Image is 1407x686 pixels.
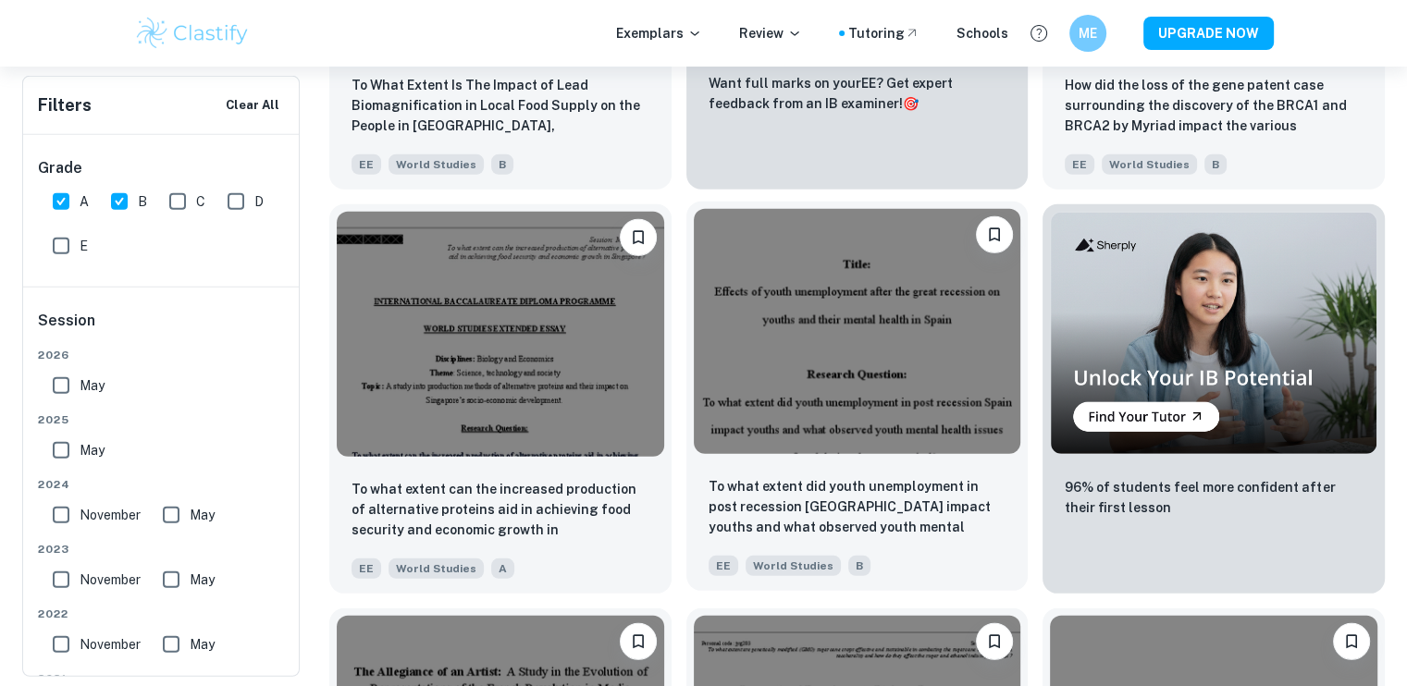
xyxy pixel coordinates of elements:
span: 2024 [38,476,286,493]
span: May [190,634,215,655]
span: 2025 [38,411,286,428]
a: Schools [957,23,1008,43]
button: ME [1069,15,1106,52]
span: May [190,505,215,525]
span: B [1204,154,1227,175]
span: May [80,375,105,396]
span: World Studies [1102,154,1197,175]
button: Bookmark [620,623,657,660]
span: World Studies [746,556,841,576]
span: 2026 [38,347,286,363]
a: Tutoring [848,23,919,43]
span: 2023 [38,541,286,557]
button: Bookmark [976,623,1013,660]
img: World Studies EE example thumbnail: To what extent can the increased product [337,212,664,457]
button: Bookmark [620,219,657,256]
p: Review [739,23,802,43]
button: Help and Feedback [1023,18,1055,49]
span: November [80,505,141,525]
span: C [196,191,205,212]
span: D [254,191,264,212]
span: 🎯 [903,96,919,111]
img: Clastify logo [134,15,252,52]
p: To what extent can the increased production of alternative proteins aid in achieving food securit... [352,479,649,542]
img: World Studies EE example thumbnail: To what extent did youth unemployment in [694,209,1021,454]
span: EE [352,558,381,579]
p: 96% of students feel more confident after their first lesson [1065,477,1363,518]
img: Thumbnail [1050,212,1377,455]
span: B [848,556,870,576]
span: A [80,191,89,212]
span: May [190,570,215,590]
span: World Studies [389,558,484,579]
p: Want full marks on your EE ? Get expert feedback from an IB examiner! [709,73,1006,114]
span: World Studies [389,154,484,175]
span: November [80,634,141,655]
h6: Filters [38,92,92,118]
p: Exemplars [616,23,702,43]
span: A [491,558,514,579]
p: To what extent did youth unemployment in post recession Spain impact youths and what observed you... [709,476,1006,539]
span: November [80,570,141,590]
span: B [138,191,147,212]
span: EE [1065,154,1094,175]
span: EE [709,556,738,576]
button: Bookmark [1333,623,1370,660]
a: BookmarkTo what extent can the increased production of alternative proteins aid in achieving food... [329,204,672,594]
button: Bookmark [976,216,1013,253]
span: EE [352,154,381,175]
span: 2022 [38,606,286,622]
p: How did the loss of the gene patent case surrounding the discovery of the BRCA1 and BRCA2 by Myri... [1065,75,1363,138]
span: E [80,236,88,256]
h6: Session [38,310,286,347]
p: To What Extent Is The Impact of Lead Biomagnification in Local Food Supply on the People in Selan... [352,75,649,138]
a: Thumbnail96% of students feel more confident after their first lesson [1043,204,1385,594]
span: May [80,440,105,460]
button: UPGRADE NOW [1143,17,1274,50]
h6: Grade [38,157,286,179]
h6: ME [1077,23,1098,43]
a: BookmarkTo what extent did youth unemployment in post recession Spain impact youths and what obse... [686,204,1029,594]
span: B [491,154,513,175]
button: Clear All [221,92,284,119]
